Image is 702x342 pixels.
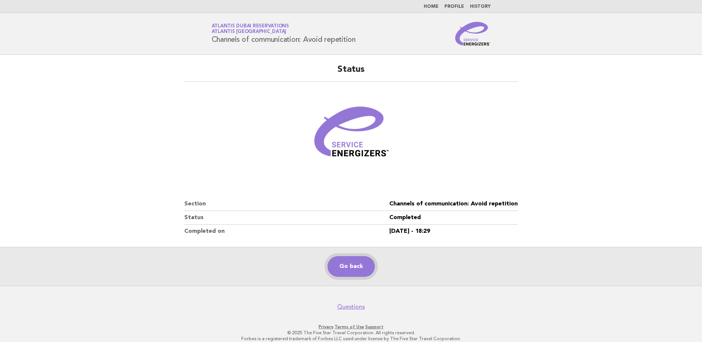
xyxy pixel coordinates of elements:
[328,256,375,277] a: Go back
[389,211,518,225] dd: Completed
[389,225,518,238] dd: [DATE] - 18:29
[389,197,518,211] dd: Channels of communication: Avoid repetition
[184,64,518,82] h2: Status
[307,91,396,180] img: Verified
[212,24,356,43] h1: Channels of communication: Avoid repetition
[365,324,383,329] a: Support
[470,4,491,9] a: History
[125,336,578,342] p: Forbes is a registered trademark of Forbes LLC used under license by The Five Star Travel Corpora...
[184,225,389,238] dt: Completed on
[125,330,578,336] p: © 2025 The Five Star Travel Corporation. All rights reserved.
[335,324,364,329] a: Terms of Use
[125,324,578,330] p: · ·
[424,4,439,9] a: Home
[184,211,389,225] dt: Status
[455,22,491,46] img: Service Energizers
[444,4,464,9] a: Profile
[319,324,333,329] a: Privacy
[212,24,289,34] a: Atlantis Dubai ReservationsAtlantis [GEOGRAPHIC_DATA]
[337,303,365,311] a: Questions
[184,197,389,211] dt: Section
[212,30,286,34] span: Atlantis [GEOGRAPHIC_DATA]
